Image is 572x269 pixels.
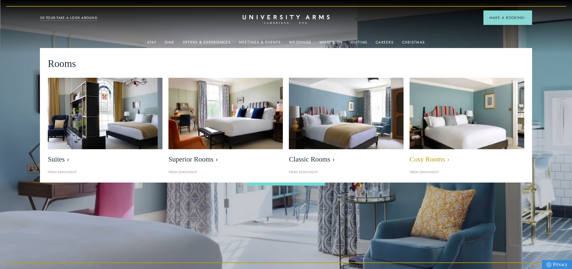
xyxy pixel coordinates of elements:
[239,40,281,48] a: Meetings & Events
[410,170,524,175] p: From £209/night
[168,170,283,175] p: From £249/night
[289,155,404,164] span: Classic Rooms
[48,155,162,164] span: Suites
[319,40,343,48] a: What's On
[401,72,533,155] img: image-0c4e569bfe2498b75de12d7d88bf10a1f5f839d4-400x250-jpg
[40,15,97,21] a: 3D TOUR:TAKE A LOOK AROUND
[165,40,174,48] a: Dine
[168,155,283,164] span: Superior Rooms
[483,11,532,25] button: Make a BookingArrow icon
[48,170,162,175] p: From £459/night
[168,78,283,167] a: image-5bdf0f703dacc765be5ca7f9d527278f30b65e65-400x250-jpg Superior Rooms
[147,40,156,48] a: Stay
[546,262,551,267] img: Privacy
[289,78,404,149] img: image-7eccef6fe4fe90343db89eb79f703814c40db8b4-400x250-jpg
[243,15,330,24] a: Home
[351,40,367,48] a: Gifting
[289,40,311,48] a: Weddings
[48,56,76,72] span: Rooms
[410,78,524,167] a: image-0c4e569bfe2498b75de12d7d88bf10a1f5f839d4-400x250-jpg Cosy Rooms
[542,260,572,269] a: Privacy
[183,40,231,48] a: Offers & Experiences
[289,78,404,167] a: image-7eccef6fe4fe90343db89eb79f703814c40db8b4-400x250-jpg Classic Rooms
[402,40,425,48] a: Christmas
[168,78,283,149] img: image-5bdf0f703dacc765be5ca7f9d527278f30b65e65-400x250-jpg
[524,17,526,19] img: Arrow icon
[48,78,162,167] a: image-21e87f5add22128270780cf7737b92e839d7d65d-400x250-jpg Suites
[289,170,404,175] p: From £229/night
[376,40,394,48] a: Careers
[489,15,526,20] span: Make a Booking
[48,78,162,149] img: image-21e87f5add22128270780cf7737b92e839d7d65d-400x250-jpg
[410,155,524,164] span: Cosy Rooms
